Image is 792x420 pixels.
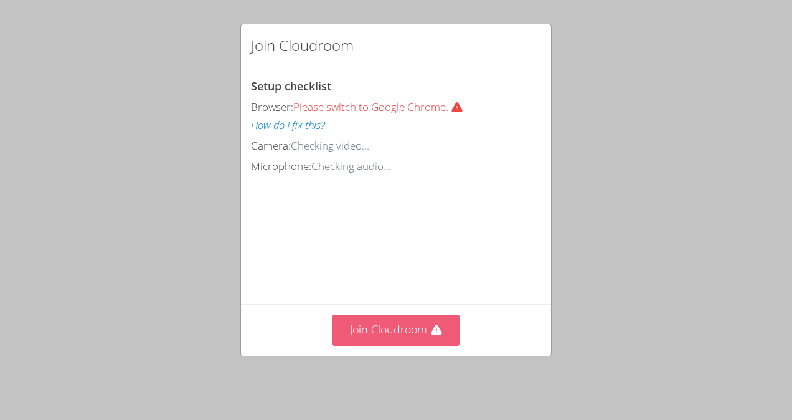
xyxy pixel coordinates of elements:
span: Microphone: [251,159,311,173]
h2: Join Cloudroom [251,34,354,57]
span: Camera: [251,138,291,153]
button: How do I fix this? [251,117,325,135]
span: Please switch to Google Chrome. [293,100,468,114]
span: Checking audio... [311,159,391,173]
button: Join Cloudroom [332,315,460,345]
span: Browser: [251,100,293,114]
span: Checking video... [291,138,369,153]
span: Setup checklist [251,79,331,93]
